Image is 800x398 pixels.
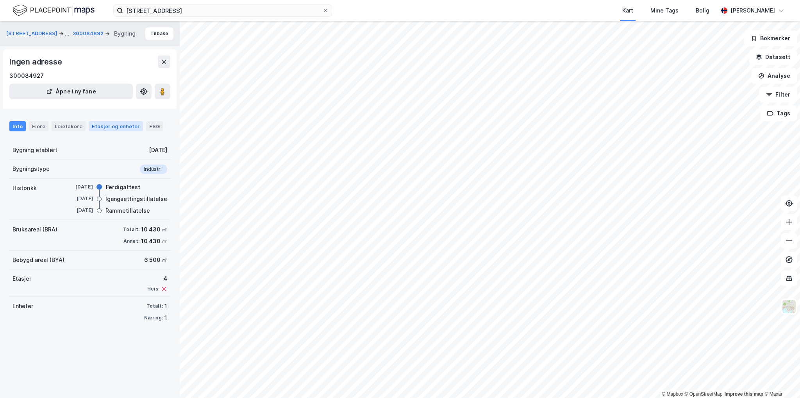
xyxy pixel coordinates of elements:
[9,84,133,99] button: Åpne i ny fane
[12,225,57,234] div: Bruksareal (BRA)
[761,360,800,398] iframe: Chat Widget
[730,6,775,15] div: [PERSON_NAME]
[6,29,59,38] button: [STREET_ADDRESS]
[105,206,150,215] div: Rammetillatelse
[662,391,683,397] a: Mapbox
[114,29,136,38] div: Bygning
[9,71,44,81] div: 300084927
[62,195,93,202] div: [DATE]
[744,30,797,46] button: Bokmerker
[9,121,26,131] div: Info
[725,391,763,397] a: Improve this map
[147,286,159,292] div: Heis:
[147,274,167,283] div: 4
[145,27,173,40] button: Tilbake
[149,145,167,155] div: [DATE]
[12,4,95,17] img: logo.f888ab2527a4732fd821a326f86c7f29.svg
[123,5,322,16] input: Søk på adresse, matrikkel, gårdeiere, leietakere eller personer
[146,303,163,309] div: Totalt:
[144,315,163,321] div: Næring:
[141,225,167,234] div: 10 430 ㎡
[12,255,64,265] div: Bebygd areal (BYA)
[29,121,48,131] div: Eiere
[12,164,50,174] div: Bygningstype
[164,313,167,323] div: 1
[144,255,167,265] div: 6 500 ㎡
[73,30,105,38] button: 300084892
[685,391,723,397] a: OpenStreetMap
[12,183,37,193] div: Historikk
[761,360,800,398] div: Kontrollprogram for chat
[12,301,33,311] div: Enheter
[749,49,797,65] button: Datasett
[761,106,797,121] button: Tags
[752,68,797,84] button: Analyse
[622,6,633,15] div: Kart
[52,121,86,131] div: Leietakere
[12,145,57,155] div: Bygning etablert
[123,226,139,233] div: Totalt:
[12,274,31,283] div: Etasjer
[92,123,140,130] div: Etasjer og enheter
[62,183,93,190] div: [DATE]
[141,237,167,246] div: 10 430 ㎡
[106,183,140,192] div: Ferdigattest
[650,6,679,15] div: Mine Tags
[105,194,167,204] div: Igangsettingstillatelse
[146,121,163,131] div: ESG
[65,29,70,38] div: ...
[696,6,709,15] div: Bolig
[9,56,63,68] div: Ingen adresse
[759,87,797,102] button: Filter
[782,299,796,314] img: Z
[123,238,139,244] div: Annet:
[164,301,167,311] div: 1
[62,207,93,214] div: [DATE]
